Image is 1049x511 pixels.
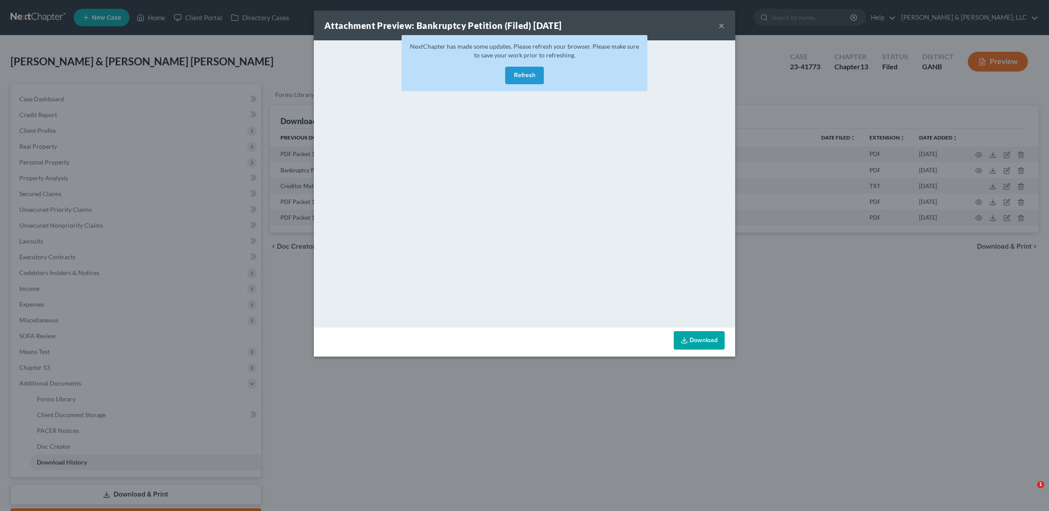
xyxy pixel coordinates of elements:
iframe: Intercom live chat [1019,481,1040,502]
span: 1 [1037,481,1044,488]
button: × [718,20,725,31]
iframe: <object ng-attr-data='[URL][DOMAIN_NAME]' type='application/pdf' width='100%' height='650px'></ob... [314,40,735,325]
span: NextChapter has made some updates. Please refresh your browser. Please make sure to save your wor... [410,43,639,59]
a: Download [674,331,725,350]
button: Refresh [505,67,544,84]
strong: Attachment Preview: Bankruptcy Petition (Filed) [DATE] [324,20,562,31]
